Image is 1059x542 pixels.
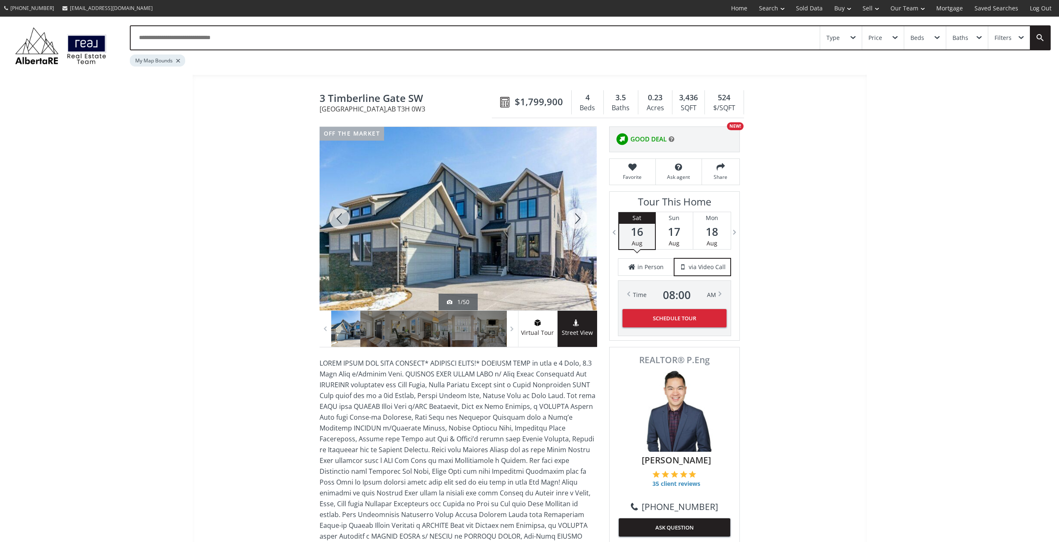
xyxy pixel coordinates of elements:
img: 2 of 5 stars [662,470,669,478]
span: Aug [707,239,717,247]
div: Beds [910,35,924,41]
a: [PHONE_NUMBER] [631,500,718,513]
div: Mon [693,212,731,224]
div: Baths [608,102,634,114]
div: Beds [576,102,599,114]
span: 17 [656,226,693,238]
span: 16 [619,226,655,238]
img: Photo of Colin Woo [633,369,716,452]
img: 1 of 5 stars [652,470,660,478]
span: Virtual Tour [518,328,557,338]
span: REALTOR® P.Eng [619,356,730,364]
div: My Map Bounds [130,54,185,67]
span: GOOD DEAL [630,135,667,144]
button: ASK QUESTION [619,518,730,537]
div: 524 [709,92,739,103]
span: 18 [693,226,731,238]
div: 3 Timberline Gate SW Calgary, AB T3H 0W3 - Photo 1 of 50 [320,127,597,310]
img: Logo [11,25,111,67]
h3: Tour This Home [618,196,731,212]
a: virtual tour iconVirtual Tour [518,311,558,347]
span: [GEOGRAPHIC_DATA] , AB T3H 0W3 [320,106,496,112]
div: Time AM [633,289,716,301]
div: SQFT [677,102,700,114]
div: Baths [952,35,968,41]
span: 08 : 00 [663,289,691,301]
span: Share [706,173,735,181]
img: virtual tour icon [533,319,542,326]
span: [PHONE_NUMBER] [10,5,54,12]
div: 3.5 [608,92,634,103]
div: Filters [995,35,1012,41]
img: 5 of 5 stars [689,470,696,478]
img: 3 of 5 stars [671,470,678,478]
span: Aug [669,239,680,247]
img: 4 of 5 stars [680,470,687,478]
div: $/SQFT [709,102,739,114]
div: Sun [656,212,693,224]
div: off the market [320,127,384,141]
span: Street View [558,328,597,338]
span: Ask agent [660,173,697,181]
div: Acres [642,102,668,114]
span: Aug [632,239,642,247]
span: [PERSON_NAME] [623,454,730,466]
div: 0.23 [642,92,668,103]
div: 1/50 [447,298,469,306]
span: via Video Call [689,263,726,271]
span: 3,436 [679,92,698,103]
div: Sat [619,212,655,224]
span: [EMAIL_ADDRESS][DOMAIN_NAME] [70,5,153,12]
span: Favorite [614,173,651,181]
a: [EMAIL_ADDRESS][DOMAIN_NAME] [58,0,157,16]
button: Schedule Tour [623,309,727,327]
div: NEW! [727,122,744,130]
div: Price [868,35,882,41]
span: 3 Timberline Gate SW [320,93,496,106]
div: Type [826,35,840,41]
span: 35 client reviews [652,480,700,488]
div: 4 [576,92,599,103]
span: in Person [637,263,664,271]
span: $1,799,900 [515,95,563,108]
img: rating icon [614,131,630,148]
